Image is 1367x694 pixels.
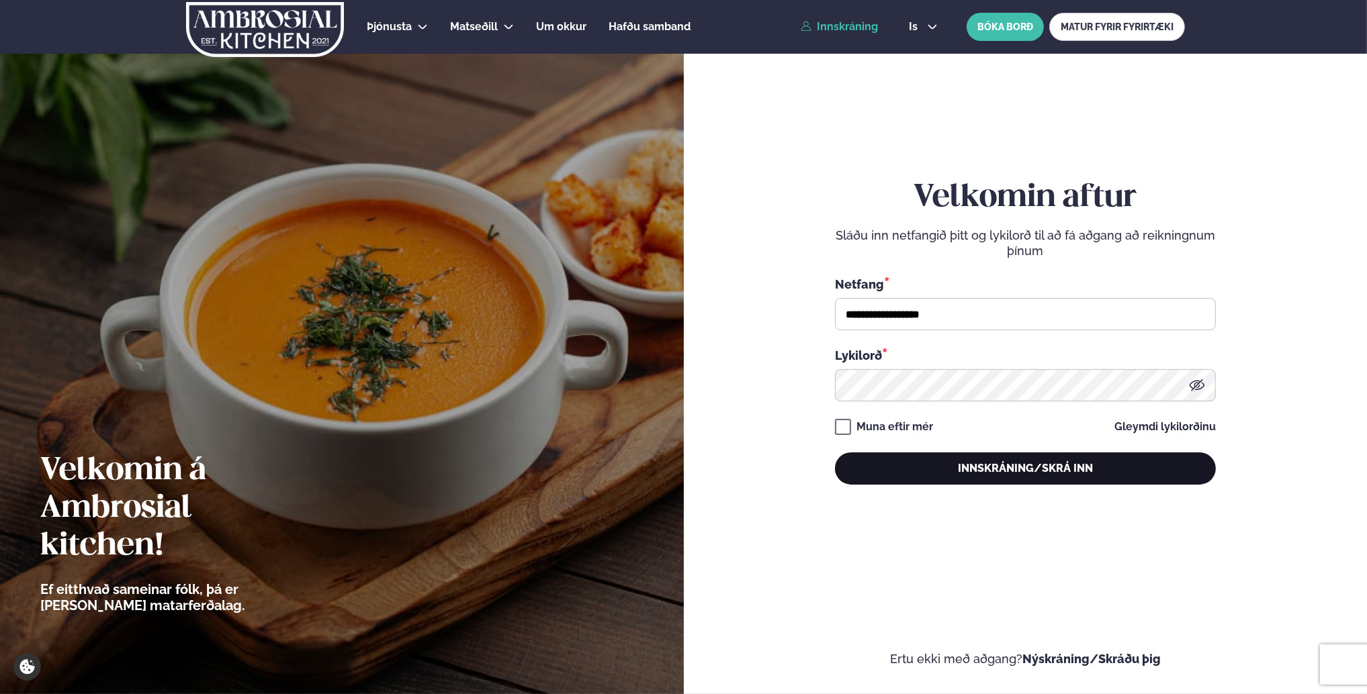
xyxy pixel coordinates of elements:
[724,651,1327,667] p: Ertu ekki með aðgang?
[367,20,412,33] span: Þjónusta
[1049,13,1185,41] a: MATUR FYRIR FYRIRTÆKI
[1022,652,1161,666] a: Nýskráning/Skráðu þig
[13,653,41,681] a: Cookie settings
[801,21,878,33] a: Innskráning
[609,20,691,33] span: Hafðu samband
[835,179,1216,217] h2: Velkomin aftur
[835,346,1216,364] div: Lykilorð
[536,20,586,33] span: Um okkur
[185,2,345,57] img: logo
[909,21,922,32] span: is
[367,19,412,35] a: Þjónusta
[898,21,949,32] button: is
[450,19,498,35] a: Matseðill
[835,228,1216,260] p: Sláðu inn netfangið þitt og lykilorð til að fá aðgang að reikningnum þínum
[450,20,498,33] span: Matseðill
[40,452,319,565] h2: Velkomin á Ambrosial kitchen!
[40,581,319,613] p: Ef eitthvað sameinar fólk, þá er [PERSON_NAME] matarferðalag.
[609,19,691,35] a: Hafðu samband
[536,19,586,35] a: Um okkur
[835,275,1216,293] div: Netfang
[967,13,1044,41] button: BÓKA BORÐ
[1114,422,1216,432] a: Gleymdi lykilorðinu
[835,452,1216,485] button: Innskráning/Skrá inn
